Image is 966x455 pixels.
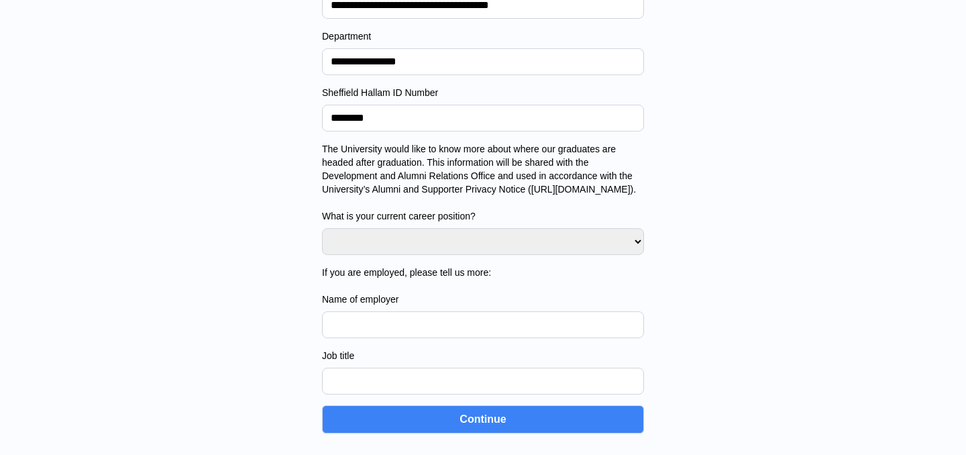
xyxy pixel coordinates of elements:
label: Sheffield Hallam ID Number [322,86,644,99]
label: If you are employed, please tell us more: Name of employer [322,266,644,306]
button: Continue [322,405,644,434]
label: Department [322,30,644,43]
label: Job title [322,349,644,362]
label: The University would like to know more about where our graduates are headed after graduation. Thi... [322,142,644,223]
